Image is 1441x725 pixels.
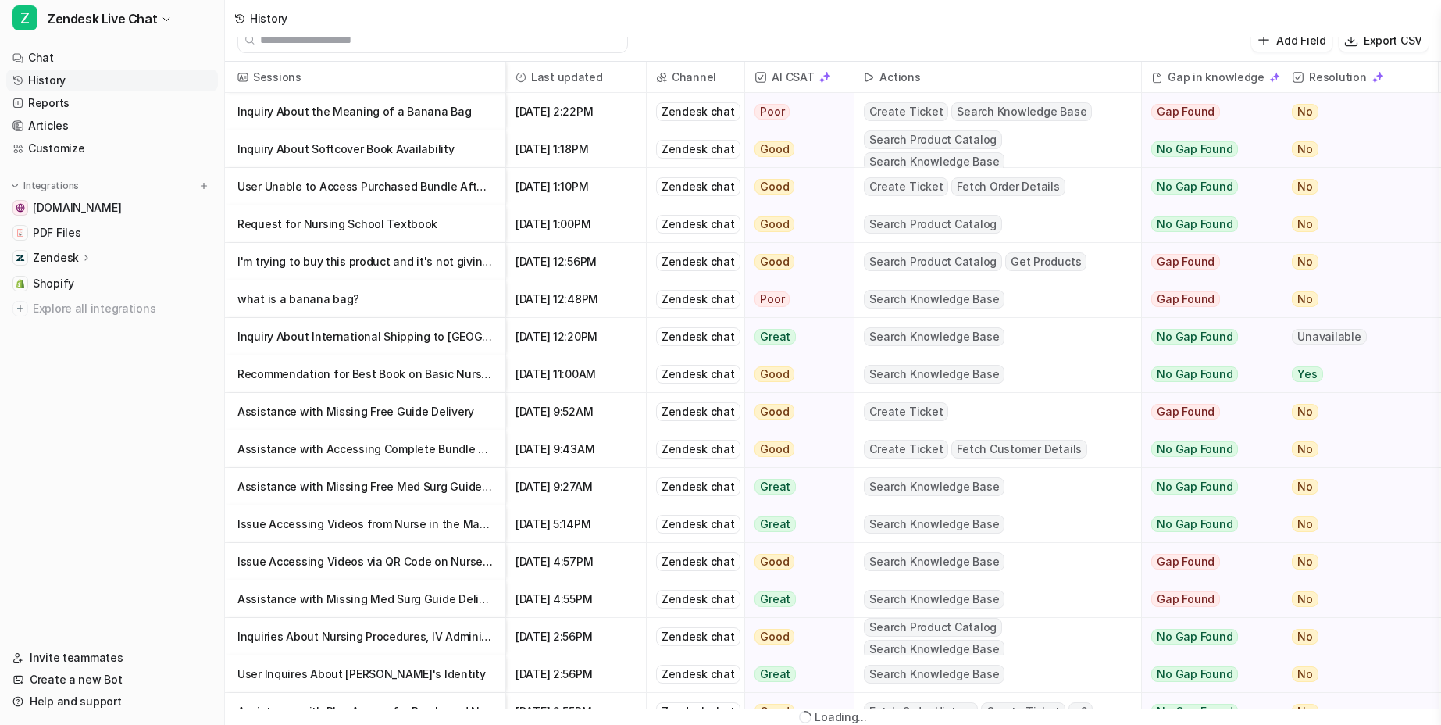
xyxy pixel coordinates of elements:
[1151,591,1220,607] span: Gap Found
[33,200,121,216] span: [DOMAIN_NAME]
[1292,629,1318,645] span: No
[754,291,790,307] span: Poor
[6,178,84,194] button: Integrations
[1142,618,1270,655] button: No Gap Found
[237,468,493,505] p: Assistance with Missing Free Med Surg Guide Download
[754,104,790,120] span: Poor
[745,543,844,580] button: Good
[1151,366,1238,382] span: No Gap Found
[198,180,209,191] img: menu_add.svg
[1292,704,1318,720] span: No
[754,366,794,382] span: Good
[1148,62,1275,93] div: Gap in knowledge
[512,280,640,318] span: [DATE] 12:48PM
[237,543,493,580] p: Issue Accessing Videos via QR Code on Nurse in the Making Pharm Flashcards
[237,93,493,130] p: Inquiry About the Meaning of a Banana Bag
[231,62,499,93] span: Sessions
[6,47,218,69] a: Chat
[23,180,79,192] p: Integrations
[33,296,212,321] span: Explore all integrations
[237,618,493,655] p: Inquiries About Nursing Procedures, IV Administration, and Contacting [PERSON_NAME]
[754,179,794,195] span: Good
[1282,168,1425,205] button: No
[864,102,948,121] span: Create Ticket
[745,430,844,468] button: Good
[864,290,1004,309] span: Search Knowledge Base
[1151,704,1238,720] span: No Gap Found
[951,102,1092,121] span: Search Knowledge Base
[864,252,1002,271] span: Search Product Catalog
[6,298,218,320] a: Explore all integrations
[1292,329,1366,345] span: Unavailable
[16,203,25,212] img: anurseinthemaking.com
[1251,29,1332,52] button: Add Field
[864,152,1004,171] span: Search Knowledge Base
[9,180,20,191] img: expand menu
[1151,666,1238,682] span: No Gap Found
[745,355,844,393] button: Good
[6,70,218,91] a: History
[1282,205,1425,243] button: No
[656,702,740,721] div: Zendesk chat
[512,393,640,430] span: [DATE] 9:52AM
[237,580,493,618] p: Assistance with Missing Med Surg Guide Delivery
[1142,468,1270,505] button: No Gap Found
[1151,479,1238,495] span: No Gap Found
[751,62,847,93] span: AI CSAT
[1292,441,1318,457] span: No
[1142,505,1270,543] button: No Gap Found
[864,215,1002,234] span: Search Product Catalog
[656,627,740,646] div: Zendesk chat
[864,702,977,721] span: Fetch Order History
[754,666,796,682] span: Great
[745,505,844,543] button: Great
[250,10,287,27] div: History
[1151,141,1238,157] span: No Gap Found
[1292,479,1318,495] span: No
[12,5,37,30] span: Z
[656,252,740,271] div: Zendesk chat
[656,440,740,459] div: Zendesk chat
[1282,505,1425,543] button: No
[656,177,740,196] div: Zendesk chat
[512,243,640,280] span: [DATE] 12:56PM
[33,250,79,266] p: Zendesk
[1151,104,1220,120] span: Gap Found
[1282,280,1425,318] button: No
[1142,205,1270,243] button: No Gap Found
[1151,516,1238,532] span: No Gap Found
[237,280,493,318] p: what is a banana bag?
[1142,130,1270,168] button: No Gap Found
[1068,702,1093,721] span: + 2
[864,477,1004,496] span: Search Knowledge Base
[1282,580,1425,618] button: No
[864,640,1004,659] span: Search Knowledge Base
[16,228,25,237] img: PDF Files
[1292,554,1318,570] span: No
[1282,468,1425,505] button: No
[237,505,493,543] p: Issue Accessing Videos from Nurse in the Making Pharm Flashcards Purchase
[512,580,640,618] span: [DATE] 4:55PM
[754,141,794,157] span: Good
[745,580,844,618] button: Great
[745,393,844,430] button: Good
[656,402,740,421] div: Zendesk chat
[237,205,493,243] p: Request for Nursing School Textbook
[745,618,844,655] button: Good
[864,365,1004,384] span: Search Knowledge Base
[1282,543,1425,580] button: No
[745,243,844,280] button: Good
[237,430,493,468] p: Assistance with Accessing Complete Bundle Purchase
[512,318,640,355] span: [DATE] 12:20PM
[512,505,640,543] span: [DATE] 5:14PM
[1282,130,1425,168] button: No
[33,225,80,241] span: PDF Files
[1339,29,1429,52] button: Export CSV
[512,205,640,243] span: [DATE] 1:00PM
[6,137,218,159] a: Customize
[6,197,218,219] a: anurseinthemaking.com[DOMAIN_NAME]
[6,273,218,295] a: ShopifyShopify
[1292,291,1318,307] span: No
[512,468,640,505] span: [DATE] 9:27AM
[754,479,796,495] span: Great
